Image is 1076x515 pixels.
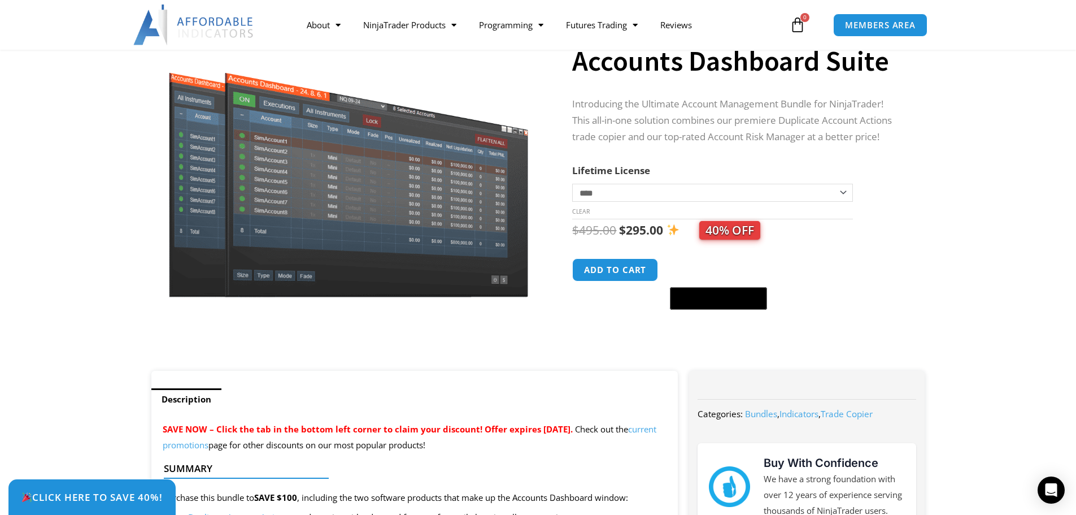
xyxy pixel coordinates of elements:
[649,12,703,38] a: Reviews
[572,258,658,282] button: Add to cart
[699,221,760,240] span: 40% OFF
[745,408,873,419] span: , ,
[821,408,873,419] a: Trade Copier
[667,224,679,236] img: ✨
[773,8,822,41] a: 0
[698,408,743,419] span: Categories:
[668,257,769,284] iframe: Secure express checkout frame
[295,12,787,38] nav: Menu
[572,207,590,215] a: Clear options
[572,222,616,238] bdi: 495.00
[164,463,657,474] h4: Summary
[21,492,163,502] span: Click Here to save 40%!
[295,12,352,38] a: About
[352,12,468,38] a: NinjaTrader Products
[133,5,255,45] img: LogoAI | Affordable Indicators – NinjaTrader
[151,388,221,410] a: Description
[619,222,663,238] bdi: 295.00
[833,14,927,37] a: MEMBERS AREA
[709,466,750,507] img: mark thumbs good 43913 | Affordable Indicators – NinjaTrader
[555,12,649,38] a: Futures Trading
[572,41,902,81] h1: Accounts Dashboard Suite
[779,408,818,419] a: Indicators
[22,492,32,502] img: 🎉
[670,287,767,310] button: Buy with GPay
[572,164,650,177] label: Lifetime License
[163,423,573,435] span: SAVE NOW – Click the tab in the bottom left corner to claim your discount! Offer expires [DATE].
[572,96,902,145] p: Introducing the Ultimate Account Management Bundle for NinjaTrader! This all-in-one solution comb...
[800,13,809,22] span: 0
[764,455,905,471] h3: Buy With Confidence
[8,479,176,515] a: 🎉Click Here to save 40%!
[1038,477,1065,504] div: Open Intercom Messenger
[572,222,579,238] span: $
[845,21,916,29] span: MEMBERS AREA
[468,12,555,38] a: Programming
[163,422,667,453] p: Check out the page for other discounts on our most popular products!
[745,408,777,419] a: Bundles
[572,317,902,327] iframe: PayPal Message 1
[619,222,626,238] span: $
